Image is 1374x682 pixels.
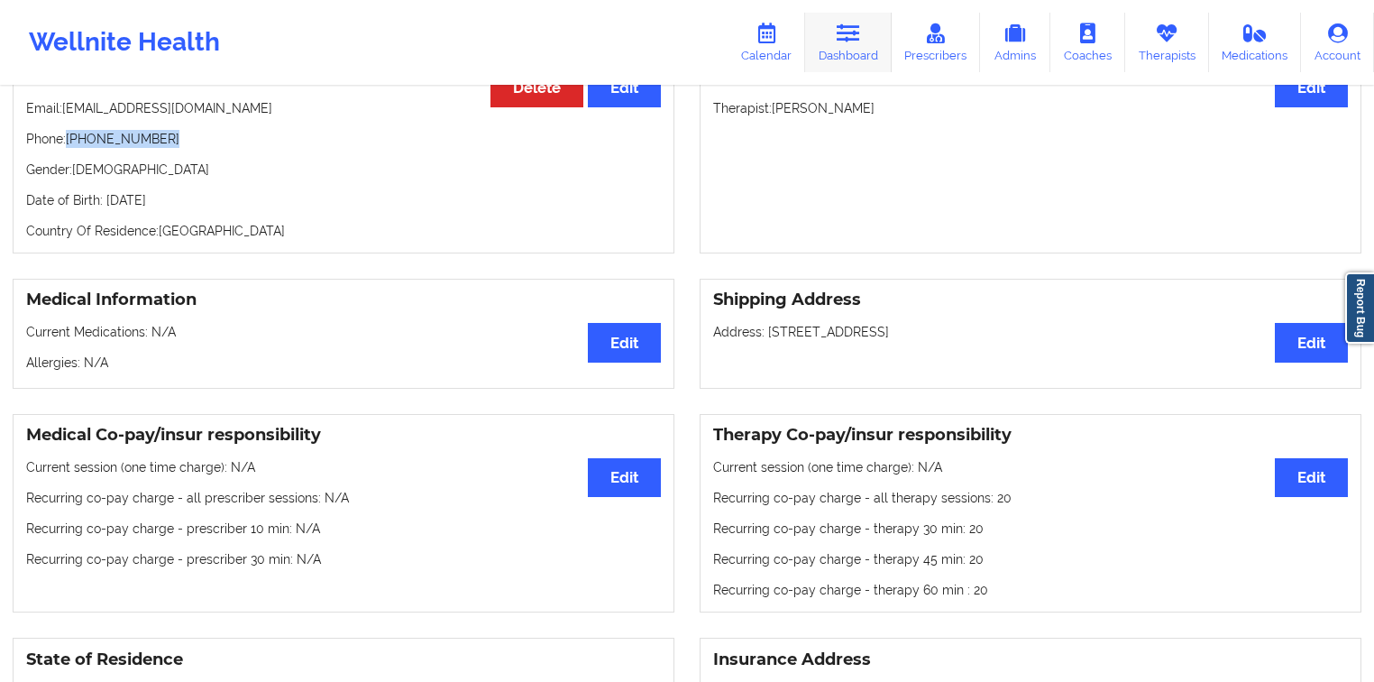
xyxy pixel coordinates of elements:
button: Delete [490,69,583,107]
p: Current Medications: N/A [26,323,661,341]
button: Edit [588,458,661,497]
button: Edit [588,323,661,362]
button: Edit [1275,458,1348,497]
p: Recurring co-pay charge - therapy 45 min : 20 [713,550,1348,568]
p: Current session (one time charge): N/A [26,458,661,476]
p: Date of Birth: [DATE] [26,191,661,209]
p: Recurring co-pay charge - all prescriber sessions : N/A [26,489,661,507]
p: Country Of Residence: [GEOGRAPHIC_DATA] [26,222,661,240]
h3: Shipping Address [713,290,1348,310]
a: Dashboard [805,13,892,72]
p: Address: [STREET_ADDRESS] [713,323,1348,341]
button: Edit [1275,69,1348,107]
a: Account [1301,13,1374,72]
p: Recurring co-pay charge - therapy 60 min : 20 [713,581,1348,599]
button: Edit [1275,323,1348,362]
p: Gender: [DEMOGRAPHIC_DATA] [26,161,661,179]
a: Prescribers [892,13,981,72]
a: Therapists [1125,13,1209,72]
button: Edit [588,69,661,107]
a: Coaches [1050,13,1125,72]
p: Phone: [PHONE_NUMBER] [26,130,661,148]
a: Calendar [728,13,805,72]
p: Email: [EMAIL_ADDRESS][DOMAIN_NAME] [26,99,661,117]
p: Therapist: [PERSON_NAME] [713,99,1348,117]
h3: Medical Information [26,290,661,310]
p: Recurring co-pay charge - prescriber 30 min : N/A [26,550,661,568]
p: Recurring co-pay charge - prescriber 10 min : N/A [26,520,661,538]
h3: Medical Co-pay/insur responsibility [26,425,661,446]
p: Current session (one time charge): N/A [713,458,1348,476]
p: Recurring co-pay charge - therapy 30 min : 20 [713,520,1348,538]
h3: Therapy Co-pay/insur responsibility [713,425,1348,446]
h3: State of Residence [26,650,661,670]
a: Medications [1209,13,1302,72]
a: Admins [980,13,1050,72]
p: Recurring co-pay charge - all therapy sessions : 20 [713,489,1348,507]
h3: Insurance Address [713,650,1348,670]
a: Report Bug [1345,272,1374,344]
p: Allergies: N/A [26,354,661,372]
